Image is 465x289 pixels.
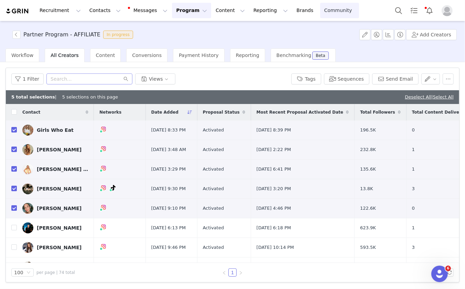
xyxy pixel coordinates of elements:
[360,109,395,115] span: Total Followers
[22,262,88,273] a: [PERSON_NAME]
[220,268,228,277] li: Previous Page
[422,3,437,18] button: Notifications
[442,5,453,16] img: placeholder-profile.jpg
[203,185,224,192] span: Activated
[11,94,55,100] b: 5 total selections
[445,266,451,271] span: 6
[151,166,186,173] span: [DATE] 3:29 PM
[37,127,74,133] div: Girls Who Eat
[151,244,186,251] span: [DATE] 9:46 PM
[203,146,224,153] span: Activated
[151,146,186,153] span: [DATE] 3:48 AM
[96,53,115,58] span: Content
[101,185,106,190] img: instagram.svg
[257,146,291,153] span: [DATE] 2:22 PM
[22,203,88,214] a: [PERSON_NAME]
[101,224,106,230] img: instagram.svg
[26,270,31,275] i: icon: down
[99,109,121,115] span: Networks
[320,3,359,18] a: Community
[437,5,459,16] button: Profile
[372,73,419,84] button: Send Email
[151,127,186,134] span: [DATE] 8:33 PM
[22,125,33,136] img: b82eaf30-6033-4cf9-bc41-85796d8c3d62--s.jpg
[172,3,211,18] button: Program
[101,165,106,171] img: instagram.svg
[22,242,33,253] img: 83df6259-e3ce-499a-8242-3b3931e726e3--s.jpg
[203,109,240,115] span: Proposal Status
[101,205,106,210] img: instagram.svg
[22,183,33,194] img: f7cefa4d-af9d-49f2-8fe5-f35343e20c34.jpg
[292,3,320,18] a: Brands
[203,166,224,173] span: Activated
[406,29,457,40] button: Add Creators
[203,244,224,251] span: Activated
[37,147,82,152] div: [PERSON_NAME]
[151,224,186,231] span: [DATE] 6:13 PM
[11,53,33,58] span: Workflow
[203,224,224,231] span: Activated
[222,271,226,275] i: icon: left
[229,269,236,276] a: 1
[179,53,219,58] span: Payment History
[405,94,431,100] a: Deselect All
[203,127,224,134] span: Activated
[22,125,88,136] a: Girls Who Eat
[257,244,294,251] span: [DATE] 10:14 PM
[125,3,172,18] button: Messages
[23,31,100,39] h3: Partner Program - AFFILIATE
[257,166,291,173] span: [DATE] 6:41 PM
[257,205,291,212] span: [DATE] 4:46 PM
[101,146,106,151] img: instagram.svg
[360,146,376,153] span: 232.8K
[22,262,33,273] img: 21b5139b-8da3-4bee-95cc-19e3aacc5ede.jpg
[101,126,106,132] img: instagram.svg
[85,3,125,18] button: Contacts
[360,185,373,192] span: 13.8K
[22,222,33,233] img: 5ae061b8-265d-4539-8cbe-604b707b635e.jpg
[14,269,23,276] div: 100
[257,127,291,134] span: [DATE] 8:39 PM
[257,224,291,231] span: [DATE] 6:18 PM
[291,73,321,84] button: Tags
[22,222,88,233] a: [PERSON_NAME]
[151,109,179,115] span: Date Added
[433,94,454,100] a: Select All
[132,53,162,58] span: Conversions
[37,166,88,172] div: [PERSON_NAME] [PERSON_NAME]
[37,186,82,192] div: [PERSON_NAME]
[22,203,33,214] img: a1fe916f-7ba8-4620-a0cf-bdc62d76cb4d.jpg
[22,183,88,194] a: [PERSON_NAME]
[324,73,369,84] button: Sequences
[360,244,376,251] span: 593.5K
[37,225,82,231] div: [PERSON_NAME]
[257,185,291,192] span: [DATE] 3:20 PM
[37,245,82,250] div: [PERSON_NAME]
[277,53,311,58] span: Benchmarking
[203,205,224,212] span: Activated
[22,109,40,115] span: Contact
[236,53,259,58] span: Reporting
[257,109,343,115] span: Most Recent Proposal Activated Date
[123,77,128,81] i: icon: search
[46,73,132,84] input: Search...
[431,266,448,282] iframe: Intercom live chat
[249,3,292,18] button: Reporting
[212,3,249,18] button: Content
[391,3,406,18] button: Search
[407,3,422,18] a: Tasks
[360,166,376,173] span: 135.6K
[103,31,133,39] span: In progress
[12,31,136,39] span: [object Object]
[360,224,376,231] span: 623.9K
[135,73,175,84] button: Views
[151,185,186,192] span: [DATE] 9:30 PM
[360,205,376,212] span: 122.6K
[36,269,75,276] span: per page | 74 total
[35,3,85,18] button: Recruitment
[6,8,30,14] img: grin logo
[239,271,243,275] i: icon: right
[151,205,186,212] span: [DATE] 9:10 PM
